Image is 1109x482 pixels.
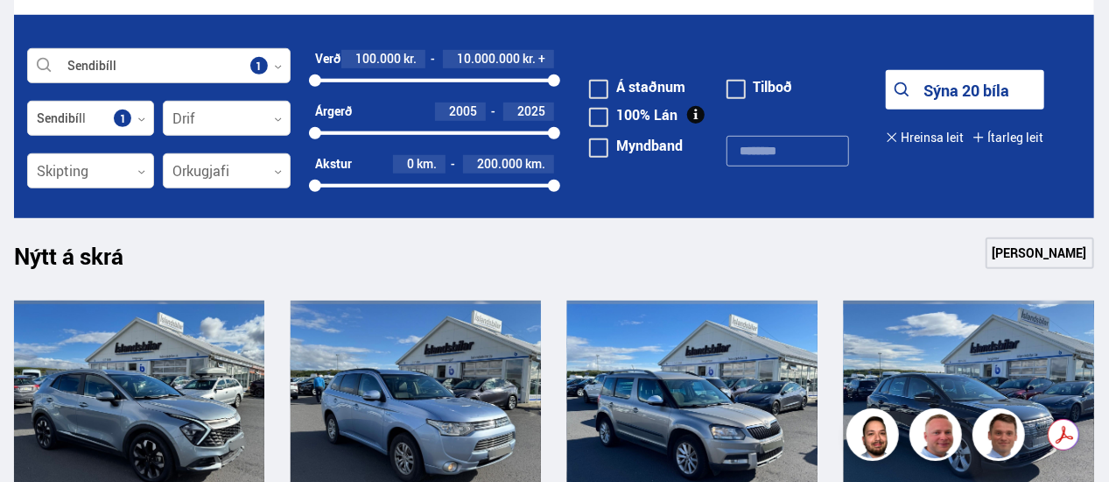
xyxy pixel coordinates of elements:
[849,411,902,464] img: nhp88E3Fdnt1Opn2.png
[589,138,683,152] label: Myndband
[912,411,965,464] img: siFngHWaQ9KaOqBr.png
[355,50,401,67] span: 100.000
[404,52,417,66] span: kr.
[972,117,1043,157] button: Ítarleg leit
[525,157,545,171] span: km.
[886,70,1044,110] button: Sýna 20 bíla
[538,52,545,66] span: +
[986,237,1094,269] a: [PERSON_NAME]
[407,155,414,172] span: 0
[523,52,536,66] span: kr.
[886,117,964,157] button: Hreinsa leit
[315,52,340,66] div: Verð
[417,157,437,171] span: km.
[457,50,520,67] span: 10.000.000
[315,104,352,118] div: Árgerð
[517,103,545,119] span: 2025
[589,80,685,94] label: Á staðnum
[14,243,154,280] h1: Nýtt á skrá
[975,411,1028,464] img: FbJEzSuNWCJXmdc-.webp
[14,7,67,60] button: Opna LiveChat spjallviðmót
[726,80,793,94] label: Tilboð
[315,157,352,171] div: Akstur
[589,108,677,122] label: 100% Lán
[477,155,523,172] span: 200.000
[449,103,477,119] span: 2005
